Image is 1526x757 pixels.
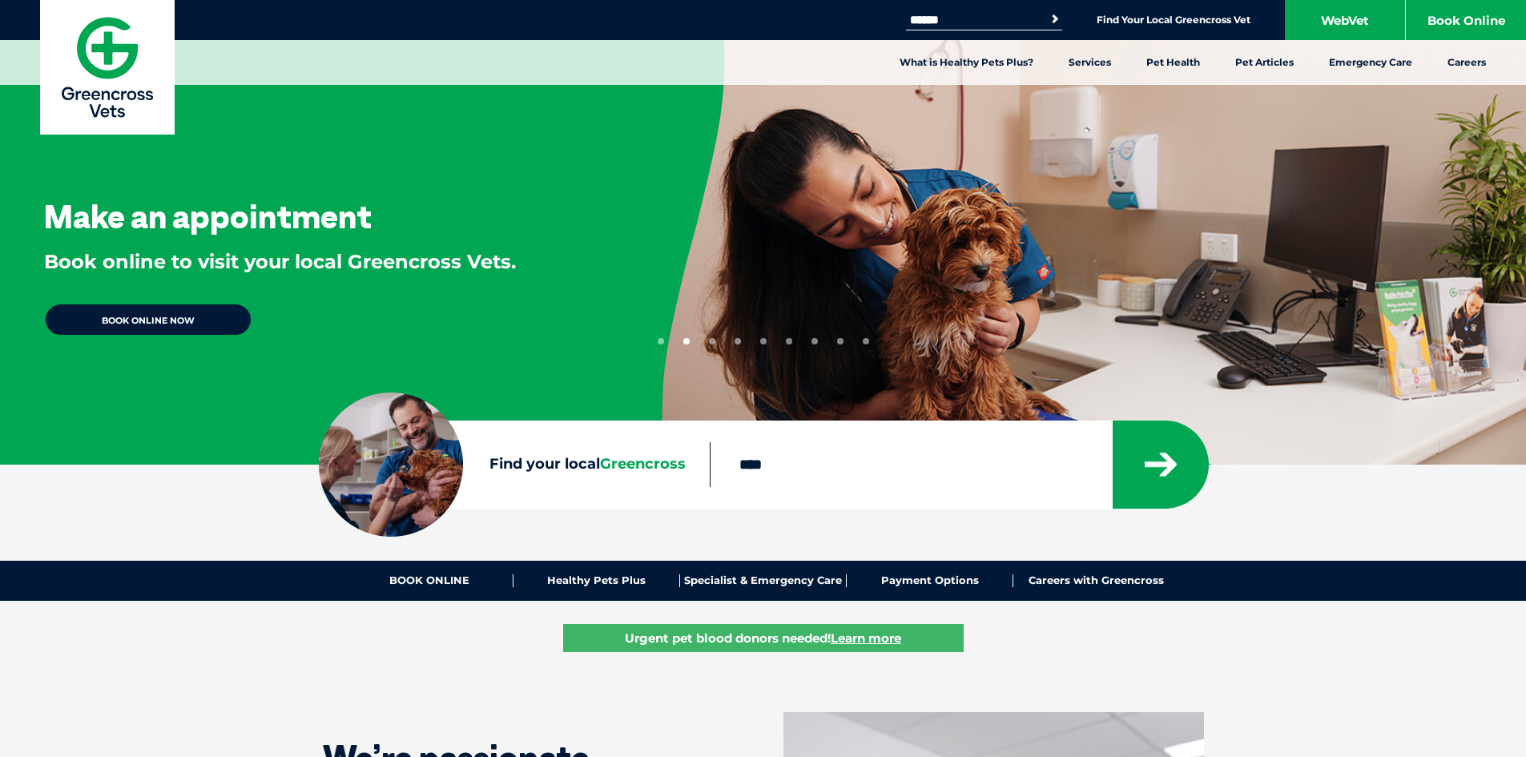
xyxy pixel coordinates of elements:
button: 2 of 9 [683,338,690,344]
a: Careers with Greencross [1013,574,1179,587]
button: 9 of 9 [863,338,869,344]
h3: Make an appointment [44,200,372,232]
button: Search [1047,11,1063,27]
span: Greencross [600,455,686,473]
a: Services [1051,40,1129,85]
button: 7 of 9 [811,338,818,344]
a: What is Healthy Pets Plus? [882,40,1051,85]
label: Find your local [319,453,710,477]
a: Healthy Pets Plus [513,574,680,587]
a: Payment Options [847,574,1013,587]
a: Find Your Local Greencross Vet [1097,14,1250,26]
a: Pet Health [1129,40,1218,85]
button: 4 of 9 [735,338,741,344]
button: 8 of 9 [837,338,844,344]
a: Emergency Care [1311,40,1430,85]
a: Careers [1430,40,1504,85]
button: 5 of 9 [760,338,767,344]
a: Pet Articles [1218,40,1311,85]
button: 6 of 9 [786,338,792,344]
a: Urgent pet blood donors needed!Learn more [563,624,964,652]
button: 1 of 9 [658,338,664,344]
a: BOOK ONLINE NOW [44,303,252,336]
button: 3 of 9 [709,338,715,344]
a: BOOK ONLINE [347,574,513,587]
p: Book online to visit your local Greencross Vets. [44,248,516,276]
a: Specialist & Emergency Care [680,574,847,587]
u: Learn more [831,630,901,646]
